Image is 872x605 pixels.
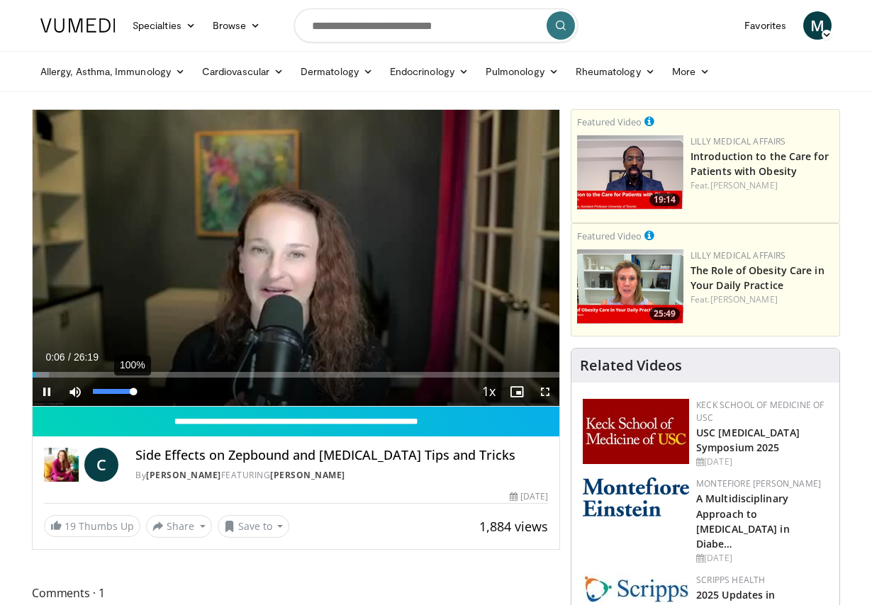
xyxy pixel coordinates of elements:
a: Browse [204,11,269,40]
a: M [803,11,832,40]
div: Progress Bar [33,372,559,378]
a: Cardiovascular [194,57,292,86]
span: / [68,351,71,363]
button: Save to [218,515,290,538]
a: The Role of Obesity Care in Your Daily Practice [691,264,825,292]
input: Search topics, interventions [294,9,578,43]
button: Share [146,515,212,538]
a: Rheumatology [567,57,664,86]
button: Playback Rate [474,378,503,406]
a: 19:14 [577,135,683,210]
a: USC [MEDICAL_DATA] Symposium 2025 [696,426,800,454]
div: Feat. [691,293,834,306]
span: 26:19 [74,351,99,363]
div: [DATE] [510,490,548,503]
button: Enable picture-in-picture mode [503,378,531,406]
img: c9f2b0b7-b02a-4276-a72a-b0cbb4230bc1.jpg.150x105_q85_autocrop_double_scale_upscale_version-0.2.jpg [583,574,689,603]
span: 25:49 [649,307,680,320]
span: 1,884 views [479,518,548,535]
a: Lilly Medical Affairs [691,135,786,147]
h4: Side Effects on Zepbound and [MEDICAL_DATA] Tips and Tricks [135,448,548,463]
img: Dr. Carolynn Francavilla [44,448,79,482]
a: Specialties [124,11,204,40]
h4: Related Videos [580,357,682,374]
a: Pulmonology [477,57,567,86]
button: Fullscreen [531,378,559,406]
span: Comments 1 [32,584,560,602]
a: Favorites [736,11,795,40]
img: 7b941f1f-d101-407a-8bfa-07bd47db01ba.png.150x105_q85_autocrop_double_scale_upscale_version-0.2.jpg [583,399,689,464]
a: [PERSON_NAME] [146,469,221,481]
small: Featured Video [577,230,642,242]
a: A Multidisciplinary Approach to [MEDICAL_DATA] in Diabe… [696,492,790,550]
a: Lilly Medical Affairs [691,249,786,261]
a: Allergy, Asthma, Immunology [32,57,194,86]
a: Introduction to the Care for Patients with Obesity [691,149,829,178]
a: [PERSON_NAME] [270,469,345,481]
a: More [664,57,718,86]
span: 19:14 [649,193,680,206]
a: Keck School of Medicine of USC [696,399,824,424]
img: b0142b4c-93a1-4b58-8f91-5265c282693c.png.150x105_q85_autocrop_double_scale_upscale_version-0.2.png [583,477,689,516]
div: Volume Level [93,389,133,394]
button: Pause [33,378,61,406]
a: [PERSON_NAME] [710,179,778,191]
div: [DATE] [696,552,828,565]
div: Feat. [691,179,834,192]
a: Dermatology [292,57,381,86]
a: 19 Thumbs Up [44,515,140,537]
a: 25:49 [577,249,683,324]
span: 19 [65,519,76,533]
small: Featured Video [577,115,642,128]
span: 0:06 [45,351,65,363]
video-js: Video Player [33,110,559,407]
div: [DATE] [696,456,828,468]
button: Mute [61,378,89,406]
a: [PERSON_NAME] [710,293,778,305]
a: C [84,448,118,482]
a: Endocrinology [381,57,477,86]
div: By FEATURING [135,469,548,482]
img: acc2e291-ced4-4dd5-b17b-d06994da28f3.png.150x105_q85_crop-smart_upscale.png [577,135,683,210]
img: e1208b6b-349f-4914-9dd7-f97803bdbf1d.png.150x105_q85_crop-smart_upscale.png [577,249,683,324]
a: Scripps Health [696,574,765,586]
a: Montefiore [PERSON_NAME] [696,477,821,490]
img: VuMedi Logo [40,18,116,33]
